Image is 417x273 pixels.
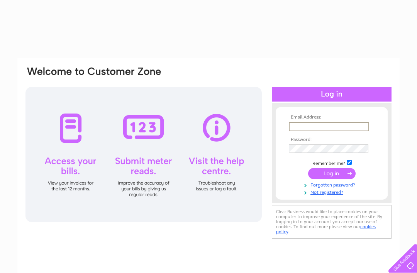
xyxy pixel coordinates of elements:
[287,115,376,120] th: Email Address:
[287,137,376,142] th: Password:
[308,168,356,179] input: Submit
[276,224,376,234] a: cookies policy
[289,181,376,188] a: Forgotten password?
[289,188,376,195] a: Not registered?
[287,159,376,166] td: Remember me?
[272,205,392,239] div: Clear Business would like to place cookies on your computer to improve your experience of the sit...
